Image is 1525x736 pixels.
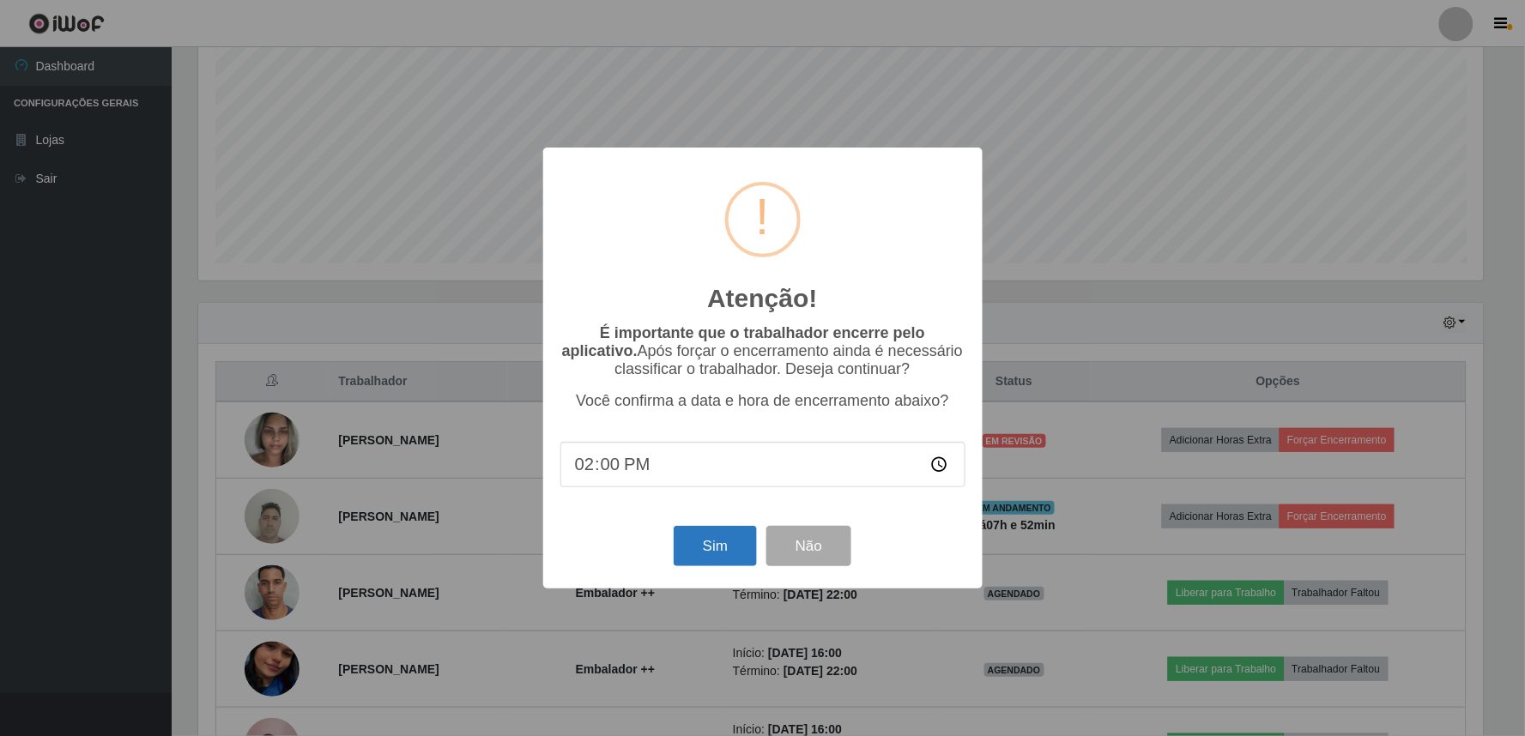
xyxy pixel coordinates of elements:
p: Após forçar o encerramento ainda é necessário classificar o trabalhador. Deseja continuar? [560,324,965,378]
p: Você confirma a data e hora de encerramento abaixo? [560,392,965,410]
button: Sim [674,526,757,566]
button: Não [766,526,851,566]
b: É importante que o trabalhador encerre pelo aplicativo. [562,324,925,359]
h2: Atenção! [707,283,817,314]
